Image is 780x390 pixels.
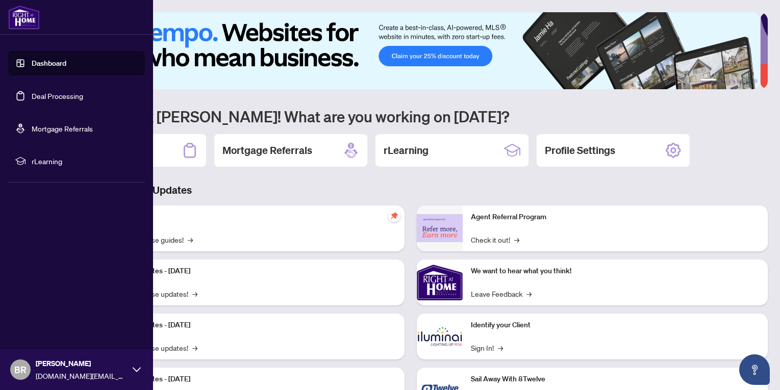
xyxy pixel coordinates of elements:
[745,79,749,83] button: 5
[107,374,396,385] p: Platform Updates - [DATE]
[192,342,197,353] span: →
[471,320,760,331] p: Identify your Client
[737,79,741,83] button: 4
[753,79,758,83] button: 6
[53,107,768,126] h1: Welcome back [PERSON_NAME]! What are you working on [DATE]?
[417,214,463,242] img: Agent Referral Program
[36,370,128,381] span: [DOMAIN_NAME][EMAIL_ADDRESS][DOMAIN_NAME]
[471,374,760,385] p: Sail Away With 8Twelve
[192,288,197,299] span: →
[545,143,615,158] h2: Profile Settings
[471,212,760,223] p: Agent Referral Program
[107,212,396,223] p: Self-Help
[36,358,128,369] span: [PERSON_NAME]
[32,155,138,167] span: rLearning
[417,259,463,305] img: We want to hear what you think!
[471,234,519,245] a: Check it out!→
[417,314,463,359] img: Identify your Client
[384,143,429,158] h2: rLearning
[222,143,312,158] h2: Mortgage Referrals
[32,59,66,68] a: Dashboard
[729,79,733,83] button: 3
[471,288,532,299] a: Leave Feedback→
[8,5,40,30] img: logo
[32,124,93,133] a: Mortgage Referrals
[53,12,760,89] img: Slide 0
[471,342,503,353] a: Sign In!→
[14,362,27,377] span: BR
[526,288,532,299] span: →
[188,234,193,245] span: →
[514,234,519,245] span: →
[739,354,770,385] button: Open asap
[700,79,717,83] button: 1
[471,266,760,277] p: We want to hear what you think!
[498,342,503,353] span: →
[388,210,400,222] span: pushpin
[721,79,725,83] button: 2
[53,183,768,197] h3: Brokerage & Industry Updates
[107,266,396,277] p: Platform Updates - [DATE]
[107,320,396,331] p: Platform Updates - [DATE]
[32,91,83,100] a: Deal Processing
